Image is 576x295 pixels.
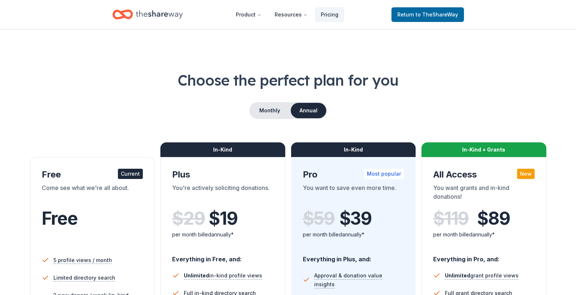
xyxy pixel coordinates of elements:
[433,249,535,264] div: Everything in Pro, and:
[314,271,404,289] span: Approval & donation value insights
[303,230,404,239] div: per month billed annually*
[477,208,510,229] span: $ 89
[42,208,78,229] span: Free
[433,183,535,204] div: You want grants and in-kind donations!
[112,6,183,23] a: Home
[339,208,372,229] span: $ 39
[303,249,404,264] div: Everything in Plus, and:
[315,7,344,22] a: Pricing
[42,183,143,204] div: Come see what we're all about.
[230,6,344,23] nav: Main
[118,169,143,179] div: Current
[269,7,313,22] button: Resources
[250,103,289,118] button: Monthly
[416,11,458,18] span: to TheShareWay
[303,169,404,180] div: Pro
[364,169,404,179] div: Most popular
[303,183,404,204] div: You want to save even more time.
[433,169,535,180] div: All Access
[53,256,112,265] span: 5 profile views / month
[42,169,143,180] div: Free
[184,272,262,279] span: in-kind profile views
[172,183,274,204] div: You're actively soliciting donations.
[29,70,547,90] h1: Choose the perfect plan for you
[184,272,209,279] span: Unlimited
[172,249,274,264] div: Everything in Free, and:
[230,7,267,22] button: Product
[391,7,464,22] a: Returnto TheShareWay
[445,272,519,279] span: grant profile views
[209,208,237,229] span: $ 19
[421,142,546,157] div: In-Kind + Grants
[160,142,285,157] div: In-Kind
[397,10,458,19] span: Return
[433,230,535,239] div: per month billed annually*
[291,142,416,157] div: In-Kind
[53,273,115,282] span: Limited directory search
[172,169,274,180] div: Plus
[517,169,535,179] div: New
[445,272,470,279] span: Unlimited
[291,103,326,118] button: Annual
[172,230,274,239] div: per month billed annually*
